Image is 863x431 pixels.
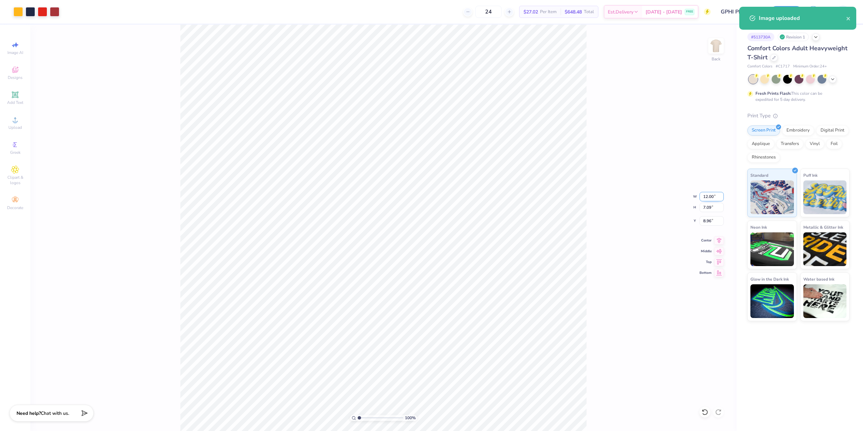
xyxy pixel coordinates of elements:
[7,100,23,105] span: Add Text
[747,112,850,120] div: Print Type
[700,249,712,254] span: Middle
[475,6,502,18] input: – –
[750,232,794,266] img: Neon Ink
[700,270,712,275] span: Bottom
[782,125,814,136] div: Embroidery
[793,64,827,69] span: Minimum Order: 24 +
[709,39,723,53] img: Back
[7,50,23,55] span: Image AI
[712,56,720,62] div: Back
[646,8,682,16] span: [DATE] - [DATE]
[803,224,843,231] span: Metallic & Glitter Ink
[750,180,794,214] img: Standard
[750,284,794,318] img: Glow in the Dark Ink
[540,8,557,16] span: Per Item
[755,90,838,103] div: This color can be expedited for 5 day delivery.
[565,8,582,16] span: $648.48
[3,175,27,185] span: Clipart & logos
[747,64,772,69] span: Comfort Colors
[816,125,849,136] div: Digital Print
[750,276,789,283] span: Glow in the Dark Ink
[747,125,780,136] div: Screen Print
[803,172,817,179] span: Puff Ink
[686,9,693,14] span: FREE
[747,152,780,163] div: Rhinestones
[405,415,416,421] span: 100 %
[41,410,69,416] span: Chat with us.
[776,139,803,149] div: Transfers
[755,91,791,96] strong: Fresh Prints Flash:
[700,238,712,243] span: Center
[776,64,790,69] span: # C1717
[8,75,23,80] span: Designs
[846,14,851,22] button: close
[17,410,41,416] strong: Need help?
[584,8,594,16] span: Total
[700,260,712,264] span: Top
[826,139,842,149] div: Foil
[803,276,834,283] span: Water based Ink
[750,172,768,179] span: Standard
[524,8,538,16] span: $27.02
[8,125,22,130] span: Upload
[803,284,847,318] img: Water based Ink
[803,232,847,266] img: Metallic & Glitter Ink
[7,205,23,210] span: Decorate
[750,224,767,231] span: Neon Ink
[747,139,774,149] div: Applique
[747,33,774,41] div: # 513730A
[805,139,824,149] div: Vinyl
[10,150,21,155] span: Greek
[803,180,847,214] img: Puff Ink
[747,44,847,61] span: Comfort Colors Adult Heavyweight T-Shirt
[759,14,846,22] div: Image uploaded
[778,33,809,41] div: Revision 1
[608,8,633,16] span: Est. Delivery
[716,5,765,19] input: Untitled Design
